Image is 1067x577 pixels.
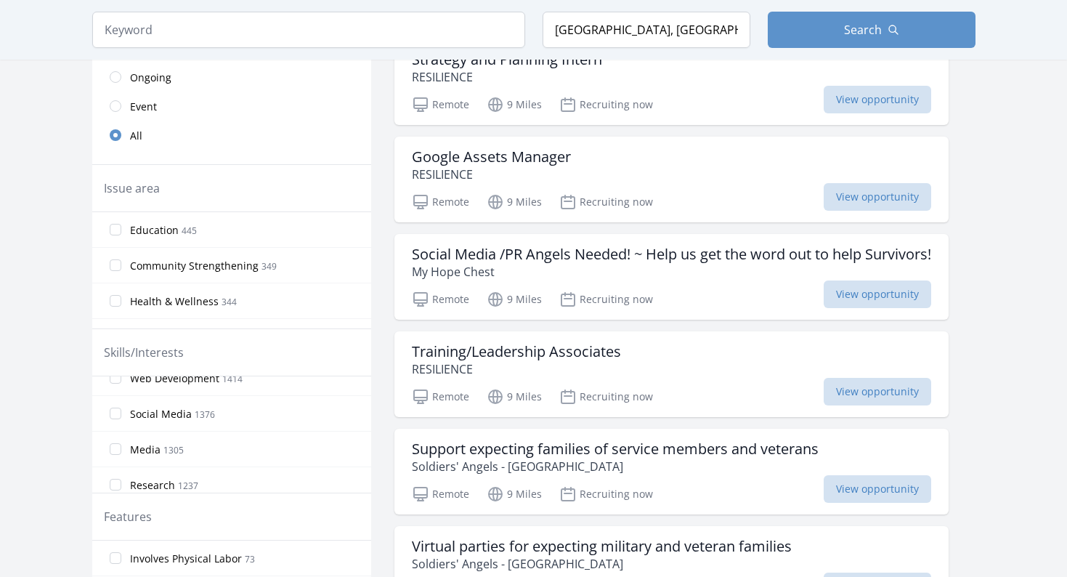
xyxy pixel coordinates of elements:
[110,552,121,564] input: Involves Physical Labor 73
[222,296,237,308] span: 344
[824,183,931,211] span: View opportunity
[261,260,277,273] span: 349
[245,553,255,565] span: 73
[412,485,469,503] p: Remote
[130,129,142,143] span: All
[394,39,949,125] a: Strategy and Planning Intern RESILIENCE Remote 9 Miles Recruiting now View opportunity
[110,259,121,271] input: Community Strengthening 349
[130,294,219,309] span: Health & Wellness
[394,137,949,222] a: Google Assets Manager RESILIENCE Remote 9 Miles Recruiting now View opportunity
[412,343,621,360] h3: Training/Leadership Associates
[130,70,171,85] span: Ongoing
[559,96,653,113] p: Recruiting now
[412,68,602,86] p: RESILIENCE
[412,538,792,555] h3: Virtual parties for expecting military and veteran families
[130,259,259,273] span: Community Strengthening
[768,12,975,48] button: Search
[163,444,184,456] span: 1305
[412,263,931,281] p: My Hope Chest
[130,371,219,386] span: Web Development
[487,193,542,211] p: 9 Miles
[543,12,750,48] input: Location
[844,21,882,39] span: Search
[412,360,621,378] p: RESILIENCE
[824,86,931,113] span: View opportunity
[824,378,931,405] span: View opportunity
[559,388,653,405] p: Recruiting now
[110,408,121,419] input: Social Media 1376
[487,388,542,405] p: 9 Miles
[412,555,792,573] p: Soldiers' Angels - [GEOGRAPHIC_DATA]
[394,234,949,320] a: Social Media /PR Angels Needed! ~ Help us get the word out to help Survivors! My Hope Chest Remot...
[92,92,371,121] a: Event
[559,193,653,211] p: Recruiting now
[394,429,949,515] a: Support expecting families of service members and veterans Soldiers' Angels - [GEOGRAPHIC_DATA] R...
[110,224,121,235] input: Education 445
[487,485,542,503] p: 9 Miles
[412,96,469,113] p: Remote
[110,479,121,491] input: Research 1237
[130,100,157,114] span: Event
[487,96,542,113] p: 9 Miles
[394,331,949,417] a: Training/Leadership Associates RESILIENCE Remote 9 Miles Recruiting now View opportunity
[130,552,242,566] span: Involves Physical Labor
[178,480,198,492] span: 1237
[110,372,121,384] input: Web Development 1414
[130,478,175,493] span: Research
[412,148,571,166] h3: Google Assets Manager
[104,179,160,197] legend: Issue area
[412,291,469,308] p: Remote
[130,407,192,421] span: Social Media
[412,193,469,211] p: Remote
[412,51,602,68] h3: Strategy and Planning Intern
[222,373,243,385] span: 1414
[130,223,179,238] span: Education
[110,295,121,307] input: Health & Wellness 344
[104,344,184,361] legend: Skills/Interests
[412,166,571,183] p: RESILIENCE
[195,408,215,421] span: 1376
[824,281,931,308] span: View opportunity
[559,485,653,503] p: Recruiting now
[412,458,819,475] p: Soldiers' Angels - [GEOGRAPHIC_DATA]
[412,246,931,263] h3: Social Media /PR Angels Needed! ~ Help us get the word out to help Survivors!
[487,291,542,308] p: 9 Miles
[92,62,371,92] a: Ongoing
[92,12,525,48] input: Keyword
[412,388,469,405] p: Remote
[559,291,653,308] p: Recruiting now
[182,225,197,237] span: 445
[412,440,819,458] h3: Support expecting families of service members and veterans
[130,443,161,457] span: Media
[92,121,371,150] a: All
[824,475,931,503] span: View opportunity
[104,508,152,525] legend: Features
[110,443,121,455] input: Media 1305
